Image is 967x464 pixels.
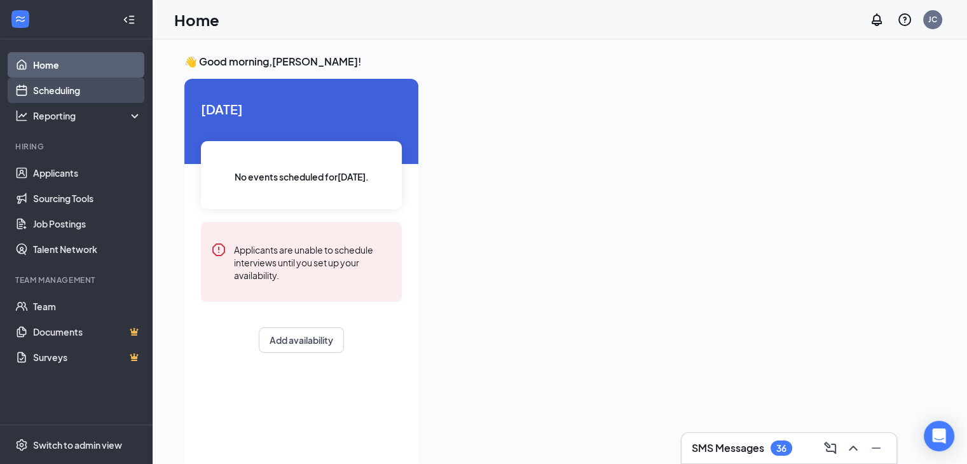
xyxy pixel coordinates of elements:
[868,440,884,456] svg: Minimize
[823,440,838,456] svg: ComposeMessage
[33,211,142,236] a: Job Postings
[174,9,219,31] h1: Home
[869,12,884,27] svg: Notifications
[897,12,912,27] svg: QuestionInfo
[33,439,122,451] div: Switch to admin view
[776,443,786,454] div: 36
[866,438,886,458] button: Minimize
[692,441,764,455] h3: SMS Messages
[259,327,344,353] button: Add availability
[184,55,935,69] h3: 👋 Good morning, [PERSON_NAME] !
[33,52,142,78] a: Home
[33,109,142,122] div: Reporting
[33,294,142,319] a: Team
[15,109,28,122] svg: Analysis
[924,421,954,451] div: Open Intercom Messenger
[33,345,142,370] a: SurveysCrown
[201,99,402,119] span: [DATE]
[33,319,142,345] a: DocumentsCrown
[846,440,861,456] svg: ChevronUp
[234,242,392,282] div: Applicants are unable to schedule interviews until you set up your availability.
[928,14,937,25] div: JC
[15,141,139,152] div: Hiring
[15,275,139,285] div: Team Management
[33,160,142,186] a: Applicants
[33,78,142,103] a: Scheduling
[123,13,135,26] svg: Collapse
[211,242,226,257] svg: Error
[33,186,142,211] a: Sourcing Tools
[33,236,142,262] a: Talent Network
[14,13,27,25] svg: WorkstreamLogo
[843,438,863,458] button: ChevronUp
[15,439,28,451] svg: Settings
[820,438,840,458] button: ComposeMessage
[235,170,369,184] span: No events scheduled for [DATE] .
